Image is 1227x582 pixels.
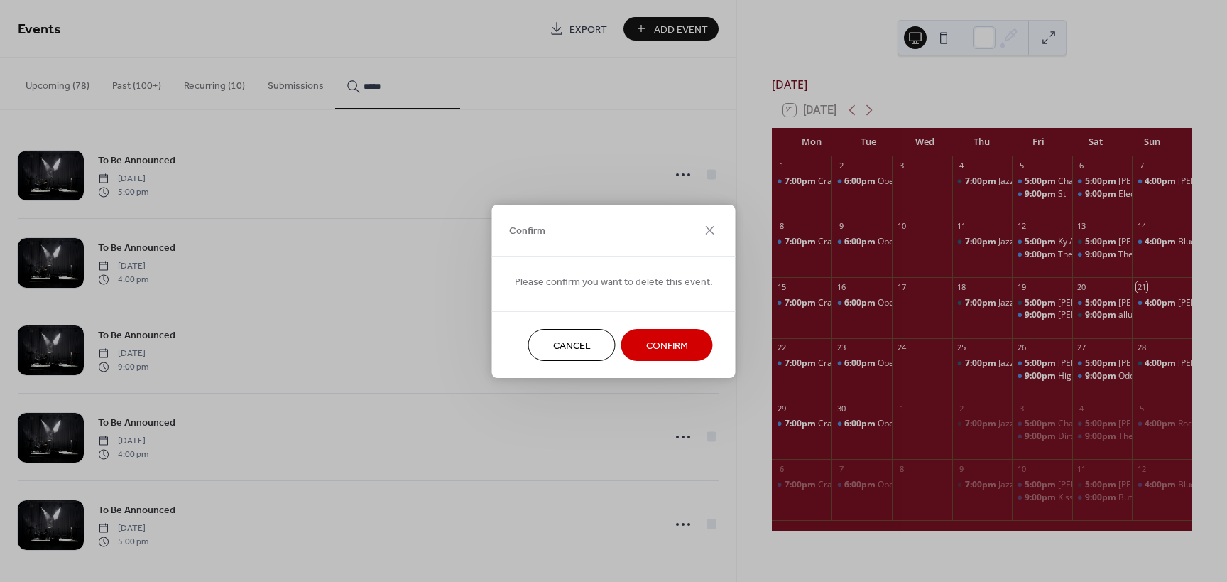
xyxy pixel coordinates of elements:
span: Cancel [553,338,591,353]
span: Confirm [646,338,688,353]
button: Cancel [528,329,616,361]
span: Confirm [509,224,545,239]
button: Confirm [621,329,713,361]
span: Please confirm you want to delete this event. [515,274,713,289]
